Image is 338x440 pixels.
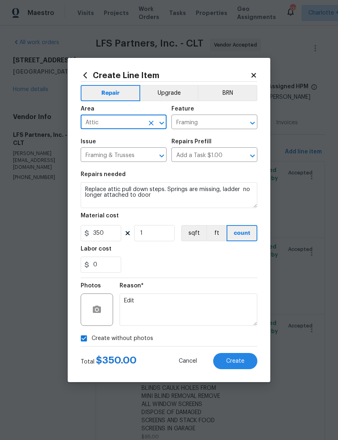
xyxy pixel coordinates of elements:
[81,106,94,112] h5: Area
[247,150,258,162] button: Open
[156,150,167,162] button: Open
[145,117,157,129] button: Clear
[156,117,167,129] button: Open
[226,358,244,364] span: Create
[166,353,210,369] button: Cancel
[81,246,111,252] h5: Labor cost
[179,358,197,364] span: Cancel
[213,353,257,369] button: Create
[247,117,258,129] button: Open
[81,182,257,208] textarea: Replace attic pull down steps. Springs are missing, ladder no longer attached to door
[140,85,198,101] button: Upgrade
[96,355,137,365] span: $ 350.00
[81,283,101,289] h5: Photos
[81,85,140,101] button: Repair
[81,172,126,177] h5: Repairs needed
[227,225,257,241] button: count
[206,225,227,241] button: ft
[171,139,212,145] h5: Repairs Prefill
[81,139,96,145] h5: Issue
[171,106,194,112] h5: Feature
[92,334,153,343] span: Create without photos
[81,71,250,80] h2: Create Line Item
[181,225,206,241] button: sqft
[120,283,143,289] h5: Reason*
[120,293,257,326] textarea: Edit
[81,213,119,219] h5: Material cost
[81,356,137,366] div: Total
[198,85,257,101] button: BRN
